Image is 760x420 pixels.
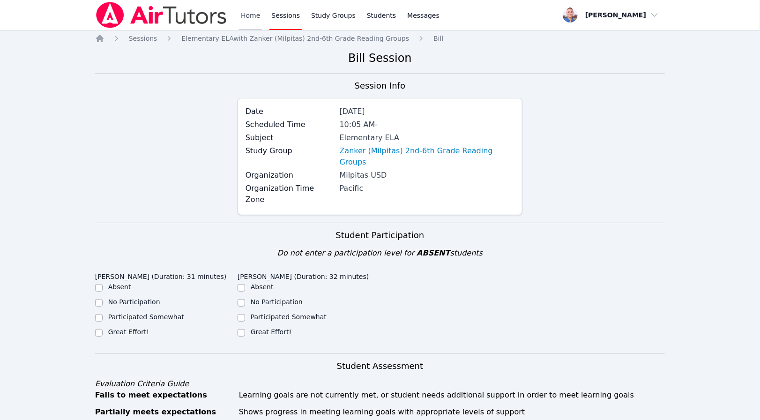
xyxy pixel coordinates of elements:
legend: [PERSON_NAME] (Duration: 31 minutes) [95,268,227,282]
label: Organization Time Zone [246,183,334,205]
span: Messages [407,11,440,20]
label: Great Effort! [108,328,149,336]
div: Pacific [340,183,515,194]
span: Bill [433,35,443,42]
label: No Participation [108,298,160,306]
nav: Breadcrumb [95,34,665,43]
div: Do not enter a participation level for students [95,247,665,259]
a: Elementary ELAwith Zanker (Milpitas) 2nd-6th Grade Reading Groups [181,34,409,43]
span: Sessions [129,35,157,42]
h3: Session Info [355,79,405,92]
label: Absent [251,283,274,291]
div: Elementary ELA [340,132,515,143]
label: Subject [246,132,334,143]
label: No Participation [251,298,303,306]
div: 10:05 AM - [340,119,515,130]
label: Absent [108,283,131,291]
img: Air Tutors [95,2,228,28]
div: [DATE] [340,106,515,117]
label: Organization [246,170,334,181]
label: Scheduled Time [246,119,334,130]
div: Milpitas USD [340,170,515,181]
legend: [PERSON_NAME] (Duration: 32 minutes) [238,268,369,282]
span: Elementary ELA with Zanker (Milpitas) 2nd-6th Grade Reading Groups [181,35,409,42]
h3: Student Participation [95,229,665,242]
a: Bill [433,34,443,43]
a: Zanker (Milpitas) 2nd-6th Grade Reading Groups [340,145,515,168]
label: Participated Somewhat [108,313,184,321]
div: Learning goals are not currently met, or student needs additional support in order to meet learni... [239,390,665,401]
label: Date [246,106,334,117]
div: Partially meets expectations [95,406,233,418]
div: Shows progress in meeting learning goals with appropriate levels of support [239,406,665,418]
div: Fails to meet expectations [95,390,233,401]
div: Evaluation Criteria Guide [95,378,665,390]
h3: Student Assessment [95,360,665,373]
label: Participated Somewhat [251,313,327,321]
label: Great Effort! [251,328,291,336]
h2: Bill Session [95,51,665,66]
label: Study Group [246,145,334,157]
span: ABSENT [417,248,450,257]
a: Sessions [129,34,157,43]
